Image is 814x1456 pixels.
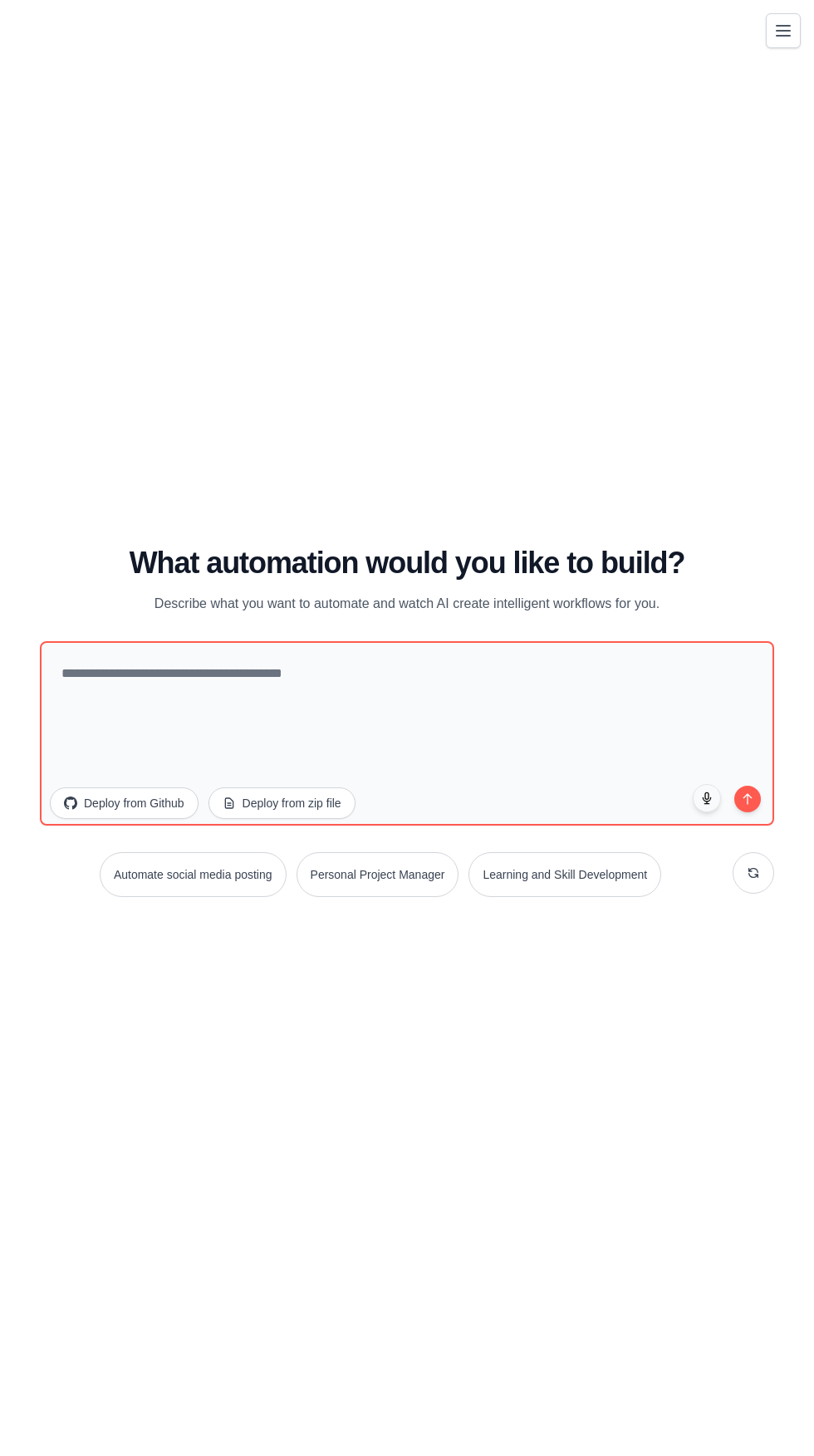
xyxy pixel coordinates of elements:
[128,593,686,615] p: Describe what you want to automate and watch AI create intelligent workflows for you.
[468,852,661,897] button: Learning and Skill Development
[100,852,287,897] button: Automate social media posting
[297,852,459,897] button: Personal Project Manager
[50,787,199,819] button: Deploy from Github
[731,1376,814,1456] iframe: Chat Widget
[40,547,774,580] h1: What automation would you like to build?
[208,787,356,819] button: Deploy from zip file
[766,13,801,48] button: Toggle navigation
